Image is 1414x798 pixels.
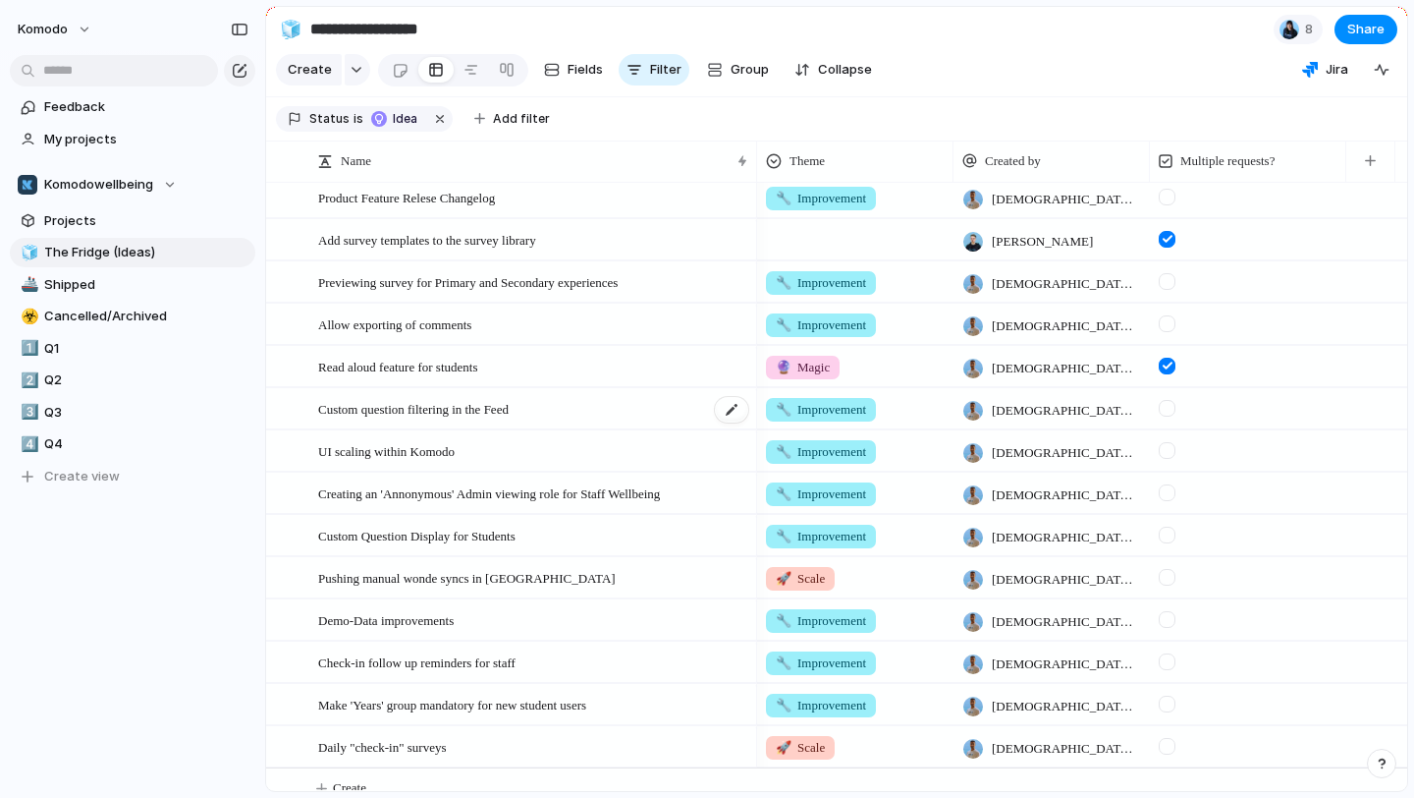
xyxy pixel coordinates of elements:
[992,528,1141,547] span: [DEMOGRAPHIC_DATA][PERSON_NAME]
[393,110,421,128] span: Idea
[776,315,866,335] span: Improvement
[1180,151,1275,171] span: Multiple requests?
[333,778,366,798] span: Create
[318,313,471,335] span: Allow exporting of comments
[776,358,830,377] span: Magic
[365,108,427,130] button: Idea
[44,403,248,423] span: Q3
[44,307,248,326] span: Cancelled/Archived
[776,696,866,715] span: Improvement
[18,403,37,423] button: 3️⃣
[776,740,791,755] span: 🚀
[318,186,495,208] span: Product Feature Relese Changelog
[18,20,68,39] span: Komodo
[10,125,255,154] a: My projects
[731,60,769,80] span: Group
[1305,20,1319,39] span: 8
[776,571,791,586] span: 🚀
[776,400,866,420] span: Improvement
[776,317,791,332] span: 🔧
[787,54,880,85] button: Collapse
[10,366,255,395] a: 2️⃣Q2
[776,273,866,293] span: Improvement
[318,228,536,251] span: Add survey templates to the survey library
[10,270,255,300] a: 🚢Shipped
[318,482,660,504] span: Creating an 'Annonymous' Admin viewing role for Staff Wellbeing
[776,698,791,712] span: 🔧
[18,370,37,390] button: 2️⃣
[776,486,791,501] span: 🔧
[44,175,153,195] span: Komodowellbeing
[10,238,255,267] a: 🧊The Fridge (Ideas)
[288,60,332,80] span: Create
[44,339,248,359] span: Q1
[776,442,866,462] span: Improvement
[318,566,616,589] span: Pushing manual wonde syncs in [GEOGRAPHIC_DATA]
[697,54,779,85] button: Group
[776,613,791,628] span: 🔧
[462,105,562,133] button: Add filter
[18,275,37,295] button: 🚢
[985,151,1041,171] span: Created by
[568,60,603,80] span: Fields
[44,211,248,231] span: Projects
[44,370,248,390] span: Q2
[992,274,1141,294] span: [DEMOGRAPHIC_DATA][PERSON_NAME]
[1347,20,1385,39] span: Share
[21,337,34,360] div: 1️⃣
[318,693,586,715] span: Make 'Years' group mandatory for new student users
[10,429,255,459] div: 4️⃣Q4
[10,302,255,331] a: ☣️Cancelled/Archived
[1294,55,1356,85] button: Jira
[992,316,1141,336] span: [DEMOGRAPHIC_DATA][PERSON_NAME]
[992,739,1141,759] span: [DEMOGRAPHIC_DATA][PERSON_NAME]
[10,462,255,491] button: Create view
[776,360,791,374] span: 🔮
[10,206,255,236] a: Projects
[318,270,618,293] span: Previewing survey for Primary and Secondary experiences
[309,110,350,128] span: Status
[21,433,34,456] div: 4️⃣
[992,612,1141,632] span: [DEMOGRAPHIC_DATA][PERSON_NAME]
[280,16,301,42] div: 🧊
[619,54,689,85] button: Filter
[789,151,825,171] span: Theme
[650,60,681,80] span: Filter
[493,110,550,128] span: Add filter
[318,355,477,377] span: Read aloud feature for students
[992,232,1093,252] span: [PERSON_NAME]
[776,654,866,673] span: Improvement
[992,359,1141,378] span: [DEMOGRAPHIC_DATA][PERSON_NAME]
[44,130,248,149] span: My projects
[9,14,102,45] button: Komodo
[992,655,1141,674] span: [DEMOGRAPHIC_DATA][PERSON_NAME]
[776,191,791,205] span: 🔧
[776,611,866,631] span: Improvement
[10,398,255,427] a: 3️⃣Q3
[21,370,34,392] div: 2️⃣
[776,275,791,290] span: 🔧
[776,738,825,758] span: Scale
[18,434,37,454] button: 4️⃣
[44,97,248,117] span: Feedback
[776,484,866,504] span: Improvement
[350,108,367,130] button: is
[1334,15,1397,44] button: Share
[276,54,342,85] button: Create
[818,60,872,80] span: Collapse
[44,434,248,454] span: Q4
[10,334,255,364] a: 1️⃣Q1
[536,54,611,85] button: Fields
[318,439,455,462] span: UI scaling within Komodo
[341,151,371,171] span: Name
[18,243,37,262] button: 🧊
[21,401,34,424] div: 3️⃣
[318,524,516,546] span: Custom Question Display for Students
[992,697,1141,716] span: [DEMOGRAPHIC_DATA][PERSON_NAME]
